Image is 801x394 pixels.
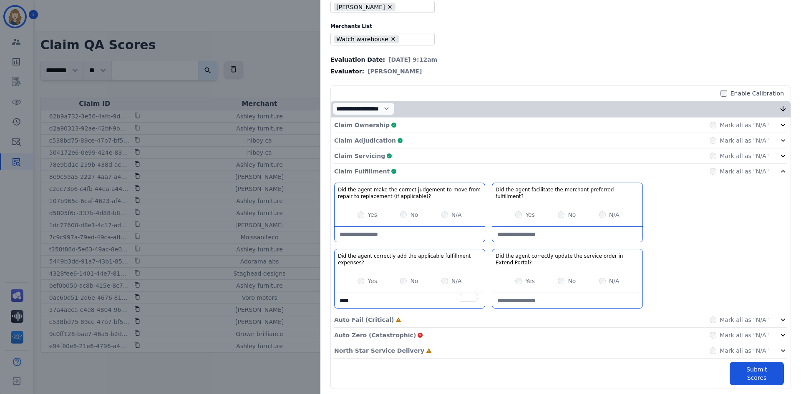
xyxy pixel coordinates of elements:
[334,331,416,339] p: Auto Zero (Catastrophic)
[410,277,418,285] label: No
[720,121,769,129] label: Mark all as "N/A"
[368,67,422,75] span: [PERSON_NAME]
[451,211,462,219] label: N/A
[720,167,769,176] label: Mark all as "N/A"
[609,277,620,285] label: N/A
[334,316,394,324] p: Auto Fail (Critical)
[720,136,769,145] label: Mark all as "N/A"
[330,23,791,30] label: Merchants List
[338,253,481,266] h3: Did the agent correctly add the applicable fulfillment expenses?
[525,277,535,285] label: Yes
[720,316,769,324] label: Mark all as "N/A"
[334,346,424,355] p: North Star Service Delivery
[334,167,390,176] p: Claim Fulfillment
[332,2,429,12] ul: selected options
[368,211,377,219] label: Yes
[730,89,784,98] label: Enable Calibration
[335,293,485,308] textarea: To enrich screen reader interactions, please activate Accessibility in Grammarly extension settings
[330,55,791,64] div: Evaluation Date:
[334,152,385,160] p: Claim Servicing
[720,346,769,355] label: Mark all as "N/A"
[368,277,377,285] label: Yes
[730,362,784,385] button: Submit Scores
[332,34,429,44] ul: selected options
[410,211,418,219] label: No
[334,35,399,43] li: Watch warehouse
[525,211,535,219] label: Yes
[568,211,576,219] label: No
[720,331,769,339] label: Mark all as "N/A"
[334,121,390,129] p: Claim Ownership
[720,152,769,160] label: Mark all as "N/A"
[334,136,396,145] p: Claim Adjudication
[496,186,639,200] h3: Did the agent facilitate the merchant-preferred fulfillment?
[451,277,462,285] label: N/A
[330,67,791,75] div: Evaluator:
[338,186,481,200] h3: Did the agent make the correct judgement to move from repair to replacement (if applicable)?
[334,3,396,11] li: [PERSON_NAME]
[390,36,396,42] button: Remove Watch warehouse
[609,211,620,219] label: N/A
[568,277,576,285] label: No
[388,55,437,64] span: [DATE] 9:12am
[387,4,393,10] button: Remove Alejandra Woods
[496,253,639,266] h3: Did the agent correctly update the service order in Extend Portal?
